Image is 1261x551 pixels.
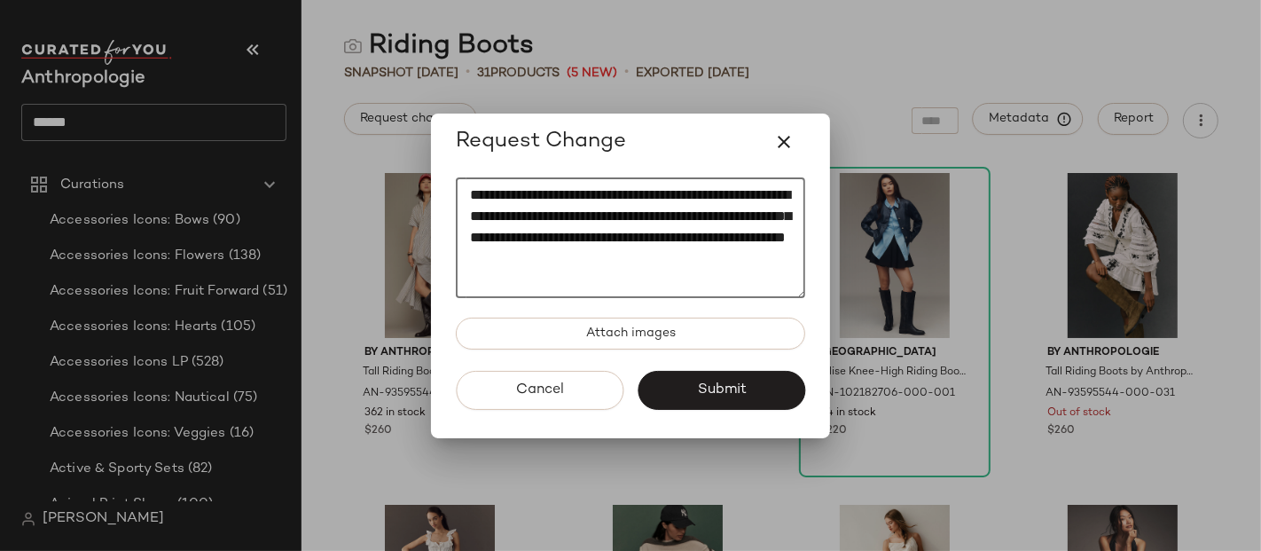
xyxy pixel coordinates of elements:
[696,382,746,398] span: Submit
[585,327,676,341] span: Attach images
[456,128,626,156] span: Request Change
[515,382,564,398] span: Cancel
[456,371,623,410] button: Cancel
[638,371,805,410] button: Submit
[456,318,805,350] button: Attach images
